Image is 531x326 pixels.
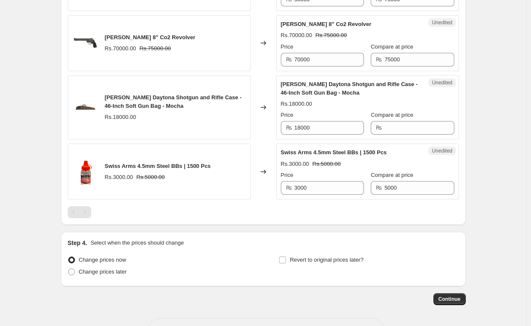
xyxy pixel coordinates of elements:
[281,81,418,96] span: [PERSON_NAME] Daytona Shotgun and Rifle Case - 46-Inch Soft Gun Bag - Mocha
[72,159,98,185] img: WhatsAppImage2024-12-11at1.23.00PM_3c888a3c-cd99-4734-b478-8d3cfbbf4025_80x.png
[105,94,242,109] span: [PERSON_NAME] Daytona Shotgun and Rifle Case - 46-Inch Soft Gun Bag - Mocha
[439,296,461,303] span: Continue
[286,56,292,63] span: ₨
[432,79,452,86] span: Unedited
[79,268,127,275] span: Change prices later
[136,173,165,182] strike: Rs.5000.00
[376,56,382,63] span: ₨
[105,173,133,182] div: Rs.3000.00
[105,44,136,53] div: Rs.70000.00
[281,149,387,156] span: Swiss Arms 4.5mm Steel BBs | 1500 Pcs
[105,34,196,40] span: [PERSON_NAME] 8" Co2 Revolver
[105,113,136,121] div: Rs.18000.00
[79,257,126,263] span: Change prices now
[376,124,382,131] span: ₨
[281,100,312,108] div: Rs.18000.00
[281,160,309,168] div: Rs.3000.00
[432,19,452,26] span: Unedited
[371,43,413,50] span: Compare at price
[72,95,98,120] img: 043592652dc62394368c151bde20b6ce8777289ff26aa37077a16e0ba6b80b83_80x.jpg
[281,43,294,50] span: Price
[68,239,87,247] h2: Step 4.
[286,124,292,131] span: ₨
[72,30,98,56] img: DanWessonCO2Powered4.5mmAirgunRevolver_Grey_4_80x.png
[315,31,347,40] strike: Rs.75000.00
[376,185,382,191] span: ₨
[281,31,312,40] div: Rs.70000.00
[281,112,294,118] span: Price
[433,293,466,305] button: Continue
[371,172,413,178] span: Compare at price
[139,44,171,53] strike: Rs.75000.00
[90,239,184,247] p: Select when the prices should change
[432,147,452,154] span: Unedited
[105,163,211,169] span: Swiss Arms 4.5mm Steel BBs | 1500 Pcs
[371,112,413,118] span: Compare at price
[286,185,292,191] span: ₨
[68,206,91,218] nav: Pagination
[290,257,364,263] span: Revert to original prices later?
[281,172,294,178] span: Price
[312,160,341,168] strike: Rs.5000.00
[281,21,372,27] span: [PERSON_NAME] 8" Co2 Revolver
